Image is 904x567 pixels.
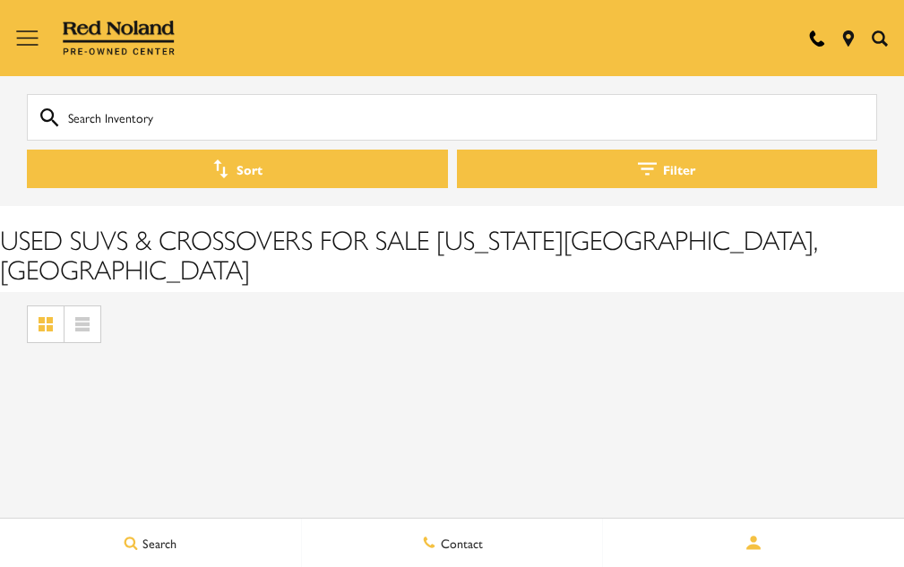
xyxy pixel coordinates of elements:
button: Open user profile menu [603,520,904,565]
input: Search Inventory [27,94,877,141]
img: Red Noland Pre-Owned [63,21,176,56]
button: Open the inventory search [864,30,895,47]
a: Red Noland Pre-Owned [63,27,176,45]
span: Contact [436,534,483,552]
button: Sort [27,150,448,188]
span: Search [138,534,176,552]
button: Filter [457,150,878,188]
